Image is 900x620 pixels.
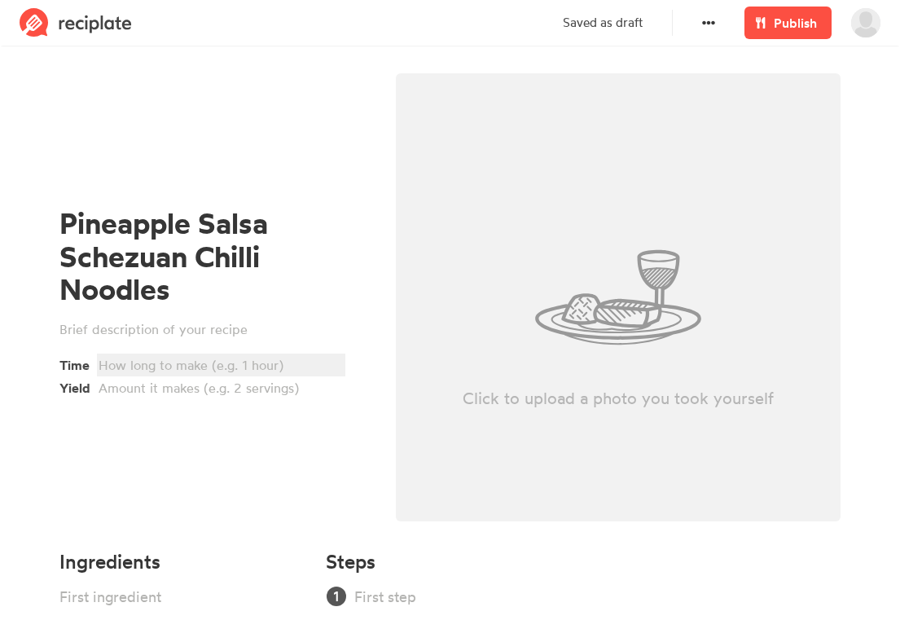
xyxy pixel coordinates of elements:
[396,387,841,410] p: Click to upload a photo you took yourself
[20,8,132,37] img: Reciplate
[326,551,375,573] h4: Steps
[59,551,307,573] h4: Ingredients
[851,8,880,37] img: User's avatar
[774,13,817,33] span: Publish
[59,352,99,375] span: Time
[59,375,99,398] span: Yield
[59,207,365,306] div: Pineapple Salsa Schezuan Chilli Noodles
[563,14,643,33] p: Saved as draft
